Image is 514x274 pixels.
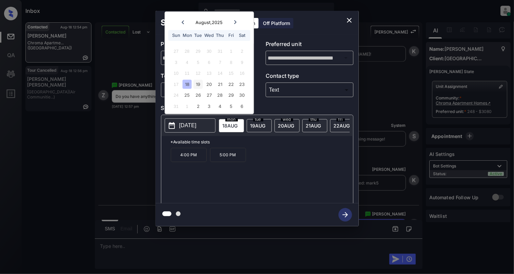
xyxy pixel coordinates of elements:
div: Choose Saturday, August 30th, 2025 [238,91,247,100]
button: [DATE] [165,118,215,133]
div: Not available Saturday, August 16th, 2025 [238,69,247,78]
div: Choose Tuesday, August 26th, 2025 [193,91,203,100]
div: Choose Wednesday, August 20th, 2025 [205,79,214,89]
p: Select slot [161,104,353,115]
div: Mon [183,31,192,40]
div: Not available Sunday, August 24th, 2025 [171,91,181,100]
span: thu [309,117,319,121]
div: Not available Monday, August 11th, 2025 [183,69,192,78]
div: date-select [219,119,244,132]
div: Choose Monday, August 18th, 2025 [183,79,192,89]
div: Choose Monday, August 25th, 2025 [183,91,192,100]
span: 20 AUG [278,123,294,129]
div: Not available Monday, July 28th, 2025 [183,47,192,56]
div: Not available Friday, August 8th, 2025 [227,58,236,67]
div: date-select [330,119,355,132]
div: Not available Sunday, August 17th, 2025 [171,79,181,89]
p: 4:00 PM [171,148,207,162]
div: Choose Thursday, September 4th, 2025 [215,101,225,111]
div: Not available Wednesday, August 6th, 2025 [205,58,214,67]
div: Not available Monday, September 1st, 2025 [183,101,192,111]
div: Not available Sunday, August 10th, 2025 [171,69,181,78]
div: Not available Sunday, August 3rd, 2025 [171,58,181,67]
div: Fri [227,31,236,40]
span: wed [281,117,293,121]
div: Not available Friday, August 1st, 2025 [227,47,236,56]
div: Choose Thursday, August 28th, 2025 [215,91,225,100]
h2: Schedule Tour [156,11,225,35]
p: 5:00 PM [210,148,246,162]
div: Not available Thursday, August 14th, 2025 [215,69,225,78]
span: tue [253,117,263,121]
div: date-select [274,119,300,132]
span: mon [225,117,238,121]
div: Choose Saturday, September 6th, 2025 [238,101,247,111]
div: Choose Friday, August 29th, 2025 [227,91,236,100]
div: Not available Tuesday, August 12th, 2025 [193,69,203,78]
div: Not available Wednesday, August 13th, 2025 [205,69,214,78]
div: Not available Thursday, August 7th, 2025 [215,58,225,67]
div: Not available Monday, August 4th, 2025 [183,58,192,67]
div: date-select [247,119,272,132]
div: Not available Wednesday, July 30th, 2025 [205,47,214,56]
div: Not available Tuesday, July 29th, 2025 [193,47,203,56]
div: Thu [215,31,225,40]
div: Choose Wednesday, August 27th, 2025 [205,91,214,100]
p: Contact type [266,72,353,83]
div: Not available Friday, August 15th, 2025 [227,69,236,78]
div: Sat [238,31,247,40]
div: Tue [193,31,203,40]
div: Choose Friday, September 5th, 2025 [227,101,236,111]
span: 22 AUG [334,123,350,129]
div: Choose Tuesday, August 19th, 2025 [193,79,203,89]
div: In Person [163,84,247,95]
p: [DATE] [179,121,197,130]
span: 19 AUG [250,123,266,129]
div: Not available Tuesday, August 5th, 2025 [193,58,203,67]
div: Off Platform [260,18,293,28]
div: Choose Saturday, August 23rd, 2025 [238,79,247,89]
button: close [343,14,356,27]
div: date-select [302,119,327,132]
div: Choose Friday, August 22nd, 2025 [227,79,236,89]
div: Not available Thursday, July 31st, 2025 [215,47,225,56]
div: Not available Saturday, August 9th, 2025 [238,58,247,67]
p: *Available time slots [171,136,353,148]
p: Preferred unit [266,40,353,51]
div: month 2025-08 [167,46,251,112]
div: Wed [205,31,214,40]
div: Sun [171,31,181,40]
span: 18 AUG [223,123,238,129]
span: 21 AUG [306,123,321,129]
div: Choose Thursday, August 21st, 2025 [215,79,225,89]
div: Text [267,84,352,95]
div: Choose Wednesday, September 3rd, 2025 [205,101,214,111]
button: btn-next [334,206,356,224]
div: Not available Saturday, August 2nd, 2025 [238,47,247,56]
div: Choose Tuesday, September 2nd, 2025 [193,101,203,111]
p: Tour type [161,72,249,83]
div: Not available Sunday, August 31st, 2025 [171,101,181,111]
p: Preferred community [161,40,249,51]
span: fri [336,117,345,121]
div: Not available Sunday, July 27th, 2025 [171,47,181,56]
